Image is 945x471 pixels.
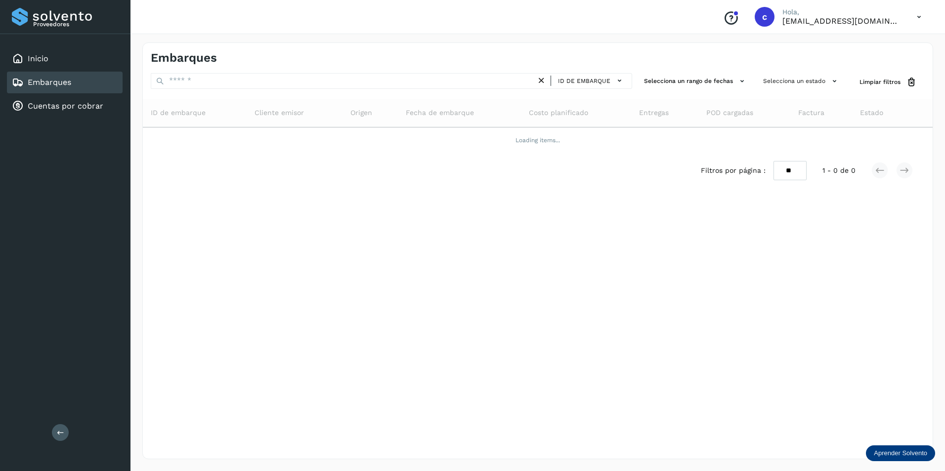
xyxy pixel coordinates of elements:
div: Cuentas por cobrar [7,95,123,117]
a: Cuentas por cobrar [28,101,103,111]
span: Entregas [639,108,669,118]
span: Estado [860,108,883,118]
td: Loading items... [143,127,933,153]
span: Cliente emisor [255,108,304,118]
span: ID de embarque [151,108,206,118]
p: Proveedores [33,21,119,28]
span: POD cargadas [706,108,753,118]
span: 1 - 0 de 0 [822,165,856,176]
div: Aprender Solvento [866,445,935,461]
button: Limpiar filtros [852,73,925,91]
span: Costo planificado [529,108,588,118]
p: Hola, [782,8,901,16]
span: Filtros por página : [701,165,766,176]
button: Selecciona un estado [759,73,844,89]
a: Embarques [28,78,71,87]
span: ID de embarque [558,77,610,85]
span: Limpiar filtros [859,78,901,86]
button: ID de embarque [555,74,628,88]
span: Factura [798,108,824,118]
div: Embarques [7,72,123,93]
button: Selecciona un rango de fechas [640,73,751,89]
div: Inicio [7,48,123,70]
a: Inicio [28,54,48,63]
p: Aprender Solvento [874,449,927,457]
span: Origen [350,108,372,118]
span: Fecha de embarque [406,108,474,118]
h4: Embarques [151,51,217,65]
p: cuentasxcobrar@readysolutions.com.mx [782,16,901,26]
